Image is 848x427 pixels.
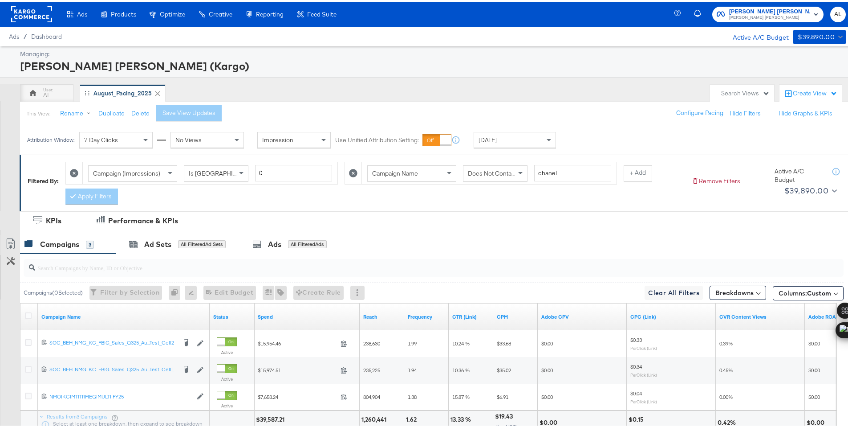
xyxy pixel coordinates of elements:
[9,31,19,38] span: Ads
[41,312,206,319] a: Your campaign name.
[20,57,844,72] div: [PERSON_NAME] [PERSON_NAME] (Kargo)
[363,365,380,372] span: 235,225
[262,134,293,142] span: Impression
[408,338,417,345] span: 1.99
[255,163,332,180] input: Enter a number
[46,214,61,224] div: KPIs
[808,392,820,398] span: $0.00
[85,89,89,94] div: Drag to reorder tab
[495,411,515,419] div: $19.43
[497,365,511,372] span: $35.02
[31,31,62,38] a: Dashboard
[541,365,553,372] span: $0.00
[807,417,827,425] div: $0.00
[798,30,835,41] div: $39,890.00
[670,103,730,119] button: Configure Pacing
[43,89,50,98] div: AL
[534,163,611,180] input: Enter a search term
[452,338,470,345] span: 10.24 %
[630,335,642,341] span: $0.33
[335,134,419,143] label: Use Unified Attribution Setting:
[540,417,560,425] div: $0.00
[363,312,401,319] a: The number of people your ad was served to.
[256,414,287,422] div: $39,587.21
[169,284,185,298] div: 0
[363,338,380,345] span: 238,630
[35,254,768,271] input: Search Campaigns by Name, ID or Objective
[721,87,770,96] div: Search Views
[723,28,789,41] div: Active A/C Budget
[144,238,171,248] div: Ad Sets
[406,414,419,422] div: 1.62
[27,135,75,141] div: Attribution Window:
[54,104,100,120] button: Rename
[361,414,389,422] div: 1,260,441
[160,9,185,16] span: Optimize
[288,238,327,246] div: All Filtered Ads
[209,9,232,16] span: Creative
[258,338,337,345] span: $15,954.46
[779,287,831,296] span: Columns:
[49,391,192,398] div: NMO|KC|MT|TRF|EG|MULTI|FY25
[793,87,837,96] div: Create View
[793,28,846,42] button: $39,890.00
[108,214,178,224] div: Performance & KPIs
[630,370,657,376] sub: Per Click (Link)
[19,31,31,38] span: /
[497,312,534,319] a: The average cost you've paid to have 1,000 impressions of your ad.
[808,365,820,372] span: $0.00
[830,5,846,21] button: AL
[692,175,740,184] button: Remove Filters
[710,284,766,298] button: Breakdowns
[217,374,237,380] label: Active
[24,287,83,295] div: Campaigns ( 0 Selected)
[111,9,136,16] span: Products
[807,287,831,296] span: Custom
[258,365,337,372] span: $15,974.51
[372,168,418,176] span: Campaign Name
[497,338,511,345] span: $33.68
[49,364,177,373] a: SOC_BEH_NMG_KC_FBIG_Sales_Q325_Au...Test_Cell1
[452,365,470,372] span: 10.36 %
[98,107,125,116] button: Duplicate
[256,9,284,16] span: Reporting
[408,365,417,372] span: 1.94
[730,107,761,116] button: Hide Filters
[49,364,177,371] div: SOC_BEH_NMG_KC_FBIG_Sales_Q325_Au...Test_Cell1
[729,12,810,20] span: [PERSON_NAME] [PERSON_NAME]
[630,397,657,402] sub: Per Click (Link)
[624,164,652,180] button: + Add
[630,388,642,395] span: $0.04
[497,392,508,398] span: $6.91
[77,9,87,16] span: Ads
[541,392,553,398] span: $0.00
[258,312,356,319] a: The total amount spent to date.
[189,168,257,176] span: Is [GEOGRAPHIC_DATA]
[84,134,118,142] span: 7 Day Clicks
[629,414,646,422] div: $0.15
[178,238,226,246] div: All Filtered Ad Sets
[719,392,733,398] span: 0.00%
[49,337,177,345] div: SOC_BEH_NMG_KC_FBIG_Sales_Q325_Au...Test_Cell2
[712,5,824,21] button: [PERSON_NAME] [PERSON_NAME] (Kargo)[PERSON_NAME] [PERSON_NAME]
[450,414,474,422] div: 13.33 %
[729,5,810,15] span: [PERSON_NAME] [PERSON_NAME] (Kargo)
[363,392,380,398] span: 804,904
[20,48,844,57] div: Managing:
[86,239,94,247] div: 3
[779,107,832,116] button: Hide Graphs & KPIs
[217,348,237,353] label: Active
[718,417,738,425] div: 0.42%
[719,312,801,319] a: CVR Content Views
[93,168,160,176] span: Campaign (Impressions)
[28,175,59,184] div: Filtered By:
[40,238,79,248] div: Campaigns
[784,182,828,196] div: $39,890.00
[541,312,623,319] a: Adobe CPV
[258,392,337,398] span: $7,658.24
[775,165,824,182] div: Active A/C Budget
[834,8,842,18] span: AL
[217,401,237,407] label: Active
[408,392,417,398] span: 1.38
